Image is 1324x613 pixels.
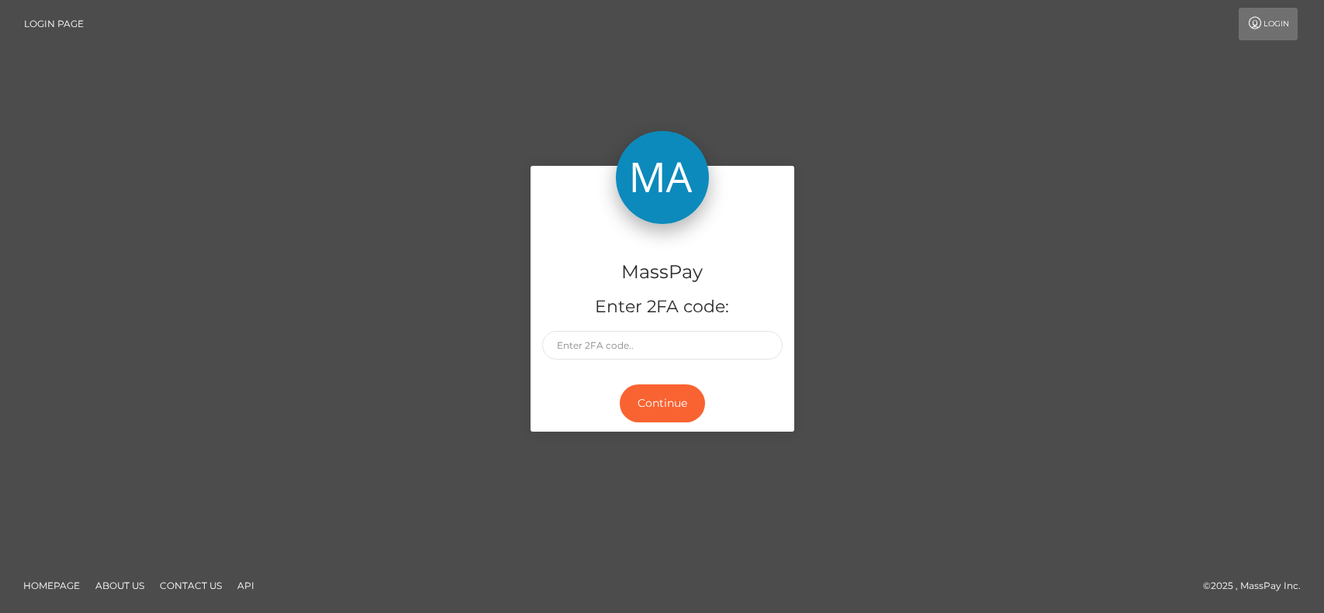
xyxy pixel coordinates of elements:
a: Contact Us [154,573,228,598]
input: Enter 2FA code.. [542,331,783,360]
a: API [231,573,261,598]
a: Login Page [24,8,84,40]
div: © 2025 , MassPay Inc. [1203,577,1312,594]
a: Login [1239,8,1298,40]
h4: MassPay [542,259,783,286]
a: About Us [89,573,150,598]
img: MassPay [616,131,709,224]
button: Continue [620,384,705,422]
h5: Enter 2FA code: [542,295,783,319]
a: Homepage [17,573,86,598]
